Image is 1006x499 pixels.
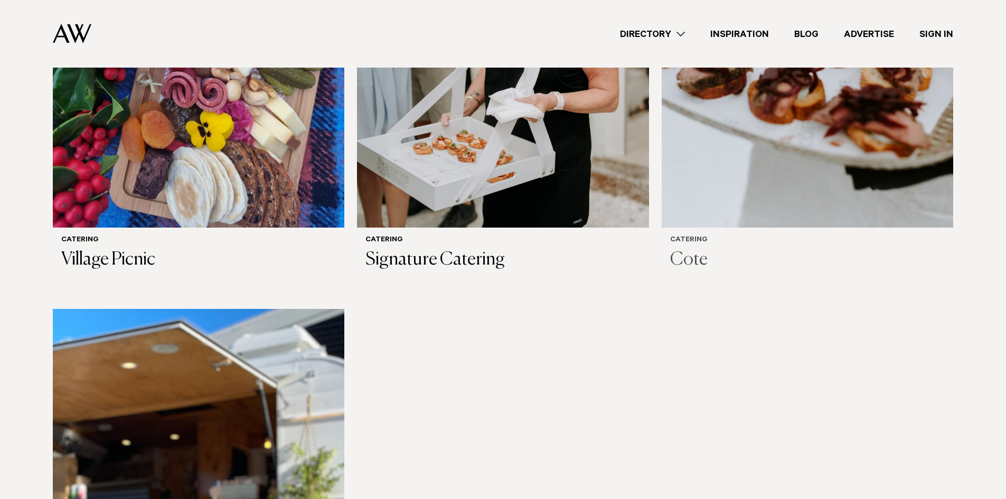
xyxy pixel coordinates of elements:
[907,27,966,41] a: Sign In
[365,236,640,245] h6: Catering
[607,27,698,41] a: Directory
[670,249,945,271] h3: Cote
[61,249,336,271] h3: Village Picnic
[365,249,640,271] h3: Signature Catering
[53,24,91,43] img: Auckland Weddings Logo
[698,27,782,41] a: Inspiration
[831,27,907,41] a: Advertise
[782,27,831,41] a: Blog
[670,236,945,245] h6: Catering
[61,236,336,245] h6: Catering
